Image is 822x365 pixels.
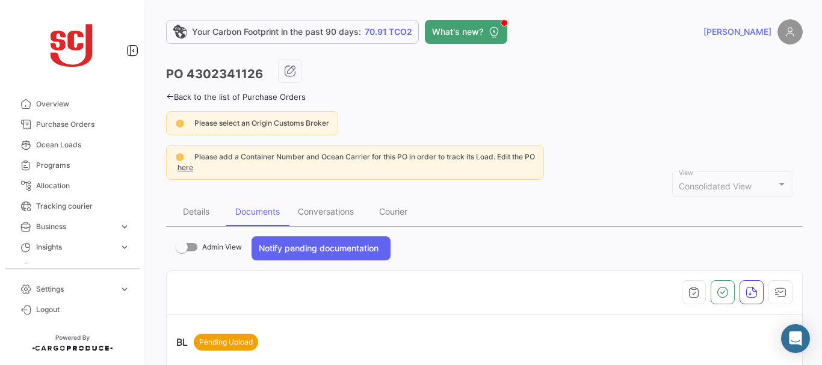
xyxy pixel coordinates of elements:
span: [PERSON_NAME] [703,26,771,38]
p: BL [176,334,258,351]
div: Abrir Intercom Messenger [781,324,810,353]
span: Consolidated View [679,181,752,191]
span: Programs [36,160,130,171]
span: expand_more [119,221,130,232]
span: What's new? [432,26,483,38]
a: Your Carbon Footprint in the past 90 days:70.91 TCO2 [166,20,419,44]
button: What's new? [425,20,507,44]
a: Programs [10,155,135,176]
div: Documents [235,206,280,216]
h3: PO 4302341126 [166,66,263,82]
a: here [175,163,196,172]
img: placeholder-user.png [777,19,803,44]
span: Logout [36,304,130,315]
button: Notify pending documentation [252,236,391,260]
a: Tracking courier [10,196,135,216]
a: Purchase Orders [10,114,135,135]
a: Overview [10,94,135,114]
span: Admin View [202,240,242,254]
span: Please add a Container Number and Ocean Carrier for this PO in order to track its Load. Edit the PO [194,152,535,161]
img: scj_logo1.svg [42,14,102,75]
span: expand_more [119,284,130,295]
div: Conversations [298,206,354,216]
span: Please select an Origin Customs Broker [194,118,329,127]
span: Pending Upload [199,337,253,348]
a: Allocation [10,176,135,196]
span: Purchase Orders [36,119,130,130]
a: Ocean Loads [10,135,135,155]
span: 70.91 TCO2 [365,26,412,38]
span: Allocation [36,180,130,191]
div: Courier [379,206,407,216]
span: Settings [36,284,114,295]
span: Your Carbon Footprint in the past 90 days: [192,26,361,38]
a: Back to the list of Purchase Orders [166,92,306,102]
span: Carbon Footprint [36,262,130,273]
span: Insights [36,242,114,253]
a: Carbon Footprint [10,257,135,278]
span: Business [36,221,114,232]
span: expand_more [119,242,130,253]
span: Overview [36,99,130,109]
span: Ocean Loads [36,140,130,150]
span: Tracking courier [36,201,130,212]
div: Details [183,206,209,216]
